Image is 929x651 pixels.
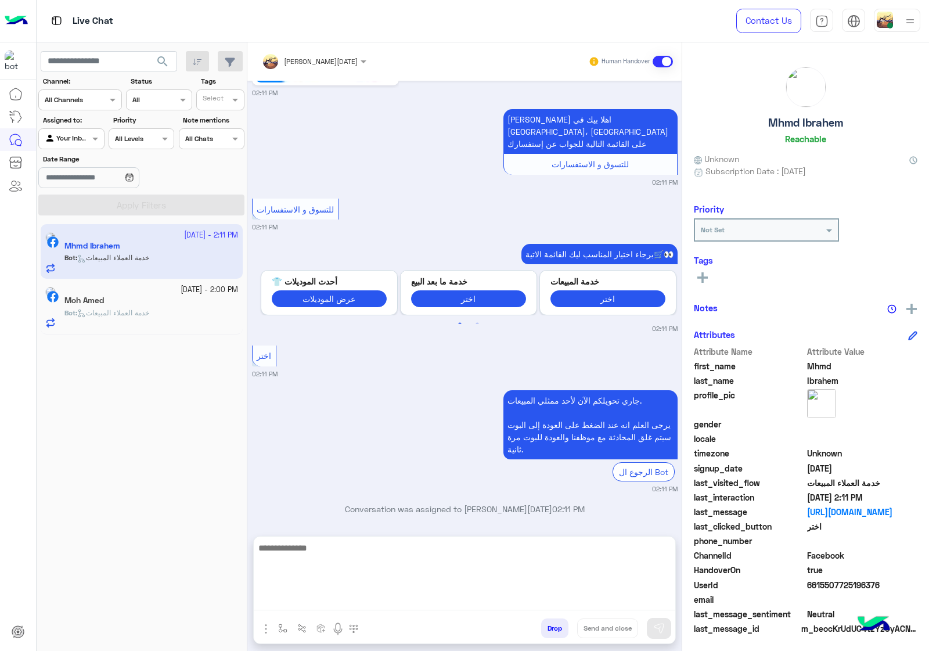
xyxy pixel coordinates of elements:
[411,290,526,307] button: اختر
[331,622,345,636] img: send voice note
[785,134,826,144] h6: Reachable
[694,329,735,340] h6: Attributes
[694,579,805,591] span: UserId
[906,304,917,314] img: add
[349,624,358,634] img: make a call
[694,153,739,165] span: Unknown
[807,462,918,474] span: 2025-09-28T11:01:22.575Z
[877,12,893,28] img: userImage
[297,624,307,633] img: Trigger scenario
[113,115,173,125] label: Priority
[807,447,918,459] span: Unknown
[694,594,805,606] span: email
[43,154,173,164] label: Date Range
[903,14,917,28] img: profile
[272,290,387,307] button: عرض الموديلات
[550,275,665,287] p: خدمة المبيعات
[694,549,805,562] span: ChannelId
[807,520,918,533] span: اختر
[807,594,918,606] span: null
[694,520,805,533] span: last_clicked_button
[577,618,638,638] button: Send and close
[552,159,629,169] span: للتسوق و الاستفسارات
[786,67,826,107] img: picture
[653,623,665,634] img: send message
[887,304,896,314] img: notes
[807,433,918,445] span: null
[694,477,805,489] span: last_visited_flow
[43,115,103,125] label: Assigned to:
[293,618,312,638] button: Trigger scenario
[521,244,678,264] p: 29/9/2025, 2:11 PM
[652,484,678,494] small: 02:11 PM
[613,462,675,481] div: الرجوع ال Bot
[45,287,56,297] img: picture
[43,76,121,87] label: Channel:
[47,291,59,303] img: Facebook
[284,57,358,66] span: [PERSON_NAME][DATE]
[815,15,829,28] img: tab
[652,324,678,333] small: 02:11 PM
[705,165,806,177] span: Subscription Date : [DATE]
[694,255,917,265] h6: Tags
[252,88,278,98] small: 02:11 PM
[694,462,805,474] span: signup_date
[694,346,805,358] span: Attribute Name
[5,9,28,33] img: Logo
[694,418,805,430] span: gender
[694,375,805,387] span: last_name
[807,375,918,387] span: Ibrahem
[807,535,918,547] span: null
[807,564,918,576] span: true
[807,346,918,358] span: Attribute Value
[768,116,843,130] h5: Mhmd Ibrahem
[73,13,113,29] p: Live Chat
[201,76,243,87] label: Tags
[181,285,238,296] small: [DATE] - 2:00 PM
[807,491,918,503] span: 2025-09-29T11:11:49.978Z
[807,360,918,372] span: Mhmd
[38,195,244,215] button: Apply Filters
[807,506,918,518] a: [URL][DOMAIN_NAME]
[694,535,805,547] span: phone_number
[273,618,293,638] button: select flow
[541,618,568,638] button: Drop
[411,275,526,287] p: خدمة ما بعد البيع
[694,447,805,459] span: timezone
[259,622,273,636] img: send attachment
[252,222,278,232] small: 02:11 PM
[694,303,718,313] h6: Notes
[312,618,331,638] button: create order
[503,109,678,154] p: 29/9/2025, 2:11 PM
[454,318,466,330] button: 1 of 2
[694,204,724,214] h6: Priority
[552,504,585,514] span: 02:11 PM
[694,623,799,635] span: last_message_id
[272,275,387,287] p: أحدث الموديلات 👕
[602,57,650,66] small: Human Handover
[807,608,918,620] span: 0
[257,351,271,361] span: اختر
[149,51,177,76] button: search
[694,433,805,445] span: locale
[807,579,918,591] span: 6615507725196376
[736,9,801,33] a: Contact Us
[183,115,243,125] label: Note mentions
[694,608,805,620] span: last_message_sentiment
[131,76,190,87] label: Status
[64,296,104,305] h5: Moh Amed
[252,369,278,379] small: 02:11 PM
[810,9,833,33] a: tab
[49,13,64,28] img: tab
[694,360,805,372] span: first_name
[847,15,860,28] img: tab
[807,549,918,562] span: 0
[64,308,75,317] span: Bot
[807,389,836,418] img: picture
[64,308,77,317] b: :
[801,623,917,635] span: m_beocKrUdUC4tzYz0yACNF2yl2Xfm-tT7w9cy5iDyPOSrzBJ5l4Y8E1Ory0wob3q5uEKgSI9h3b5p293YKfu-OQ
[77,308,149,317] span: خدمة العملاء المبيعات
[807,477,918,489] span: خدمة العملاء المبيعات
[652,178,678,187] small: 02:11 PM
[278,624,287,633] img: select flow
